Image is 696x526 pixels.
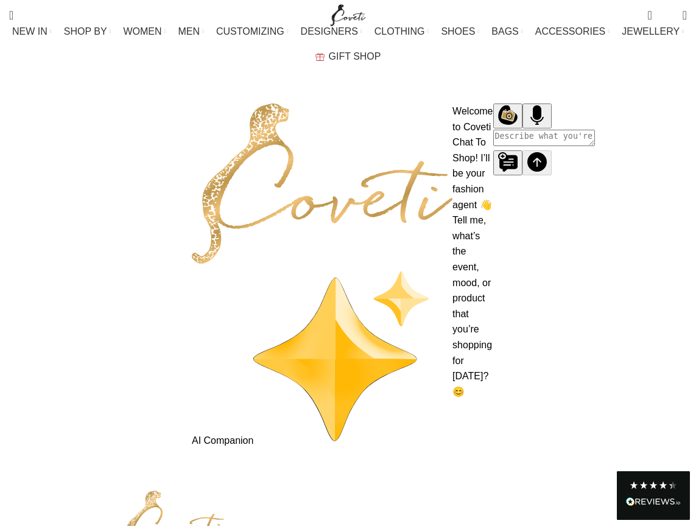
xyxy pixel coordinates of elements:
[315,53,325,61] img: GiftBag
[374,19,429,44] a: CLOTHING
[641,3,658,27] a: 0
[64,26,107,37] span: SHOP BY
[535,19,610,44] a: ACCESSORIES
[626,497,681,506] img: REVIEWS.io
[3,19,693,69] div: Main navigation
[301,19,362,44] a: DESIGNERS
[622,19,684,44] a: JEWELLERY
[328,9,368,19] a: Site logo
[626,495,681,511] div: Read All Reviews
[664,12,673,21] span: 0
[301,26,358,37] span: DESIGNERS
[216,26,284,37] span: CUSTOMIZING
[617,471,690,520] div: Read All Reviews
[491,19,522,44] a: BAGS
[12,19,52,44] a: NEW IN
[535,26,606,37] span: ACCESSORIES
[649,6,658,15] span: 0
[661,3,673,27] div: My Wishlist
[622,26,680,37] span: JEWELLERY
[315,44,381,69] a: GIFT SHOP
[329,51,381,62] span: GIFT SHOP
[3,3,19,27] a: Search
[12,26,47,37] span: NEW IN
[491,26,518,37] span: BAGS
[178,19,204,44] a: MEN
[629,480,678,490] div: 4.28 Stars
[216,19,289,44] a: CUSTOMIZING
[64,19,111,44] a: SHOP BY
[374,26,425,37] span: CLOTHING
[123,19,166,44] a: WOMEN
[178,26,200,37] span: MEN
[441,19,479,44] a: SHOES
[441,26,475,37] span: SHOES
[123,26,161,37] span: WOMEN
